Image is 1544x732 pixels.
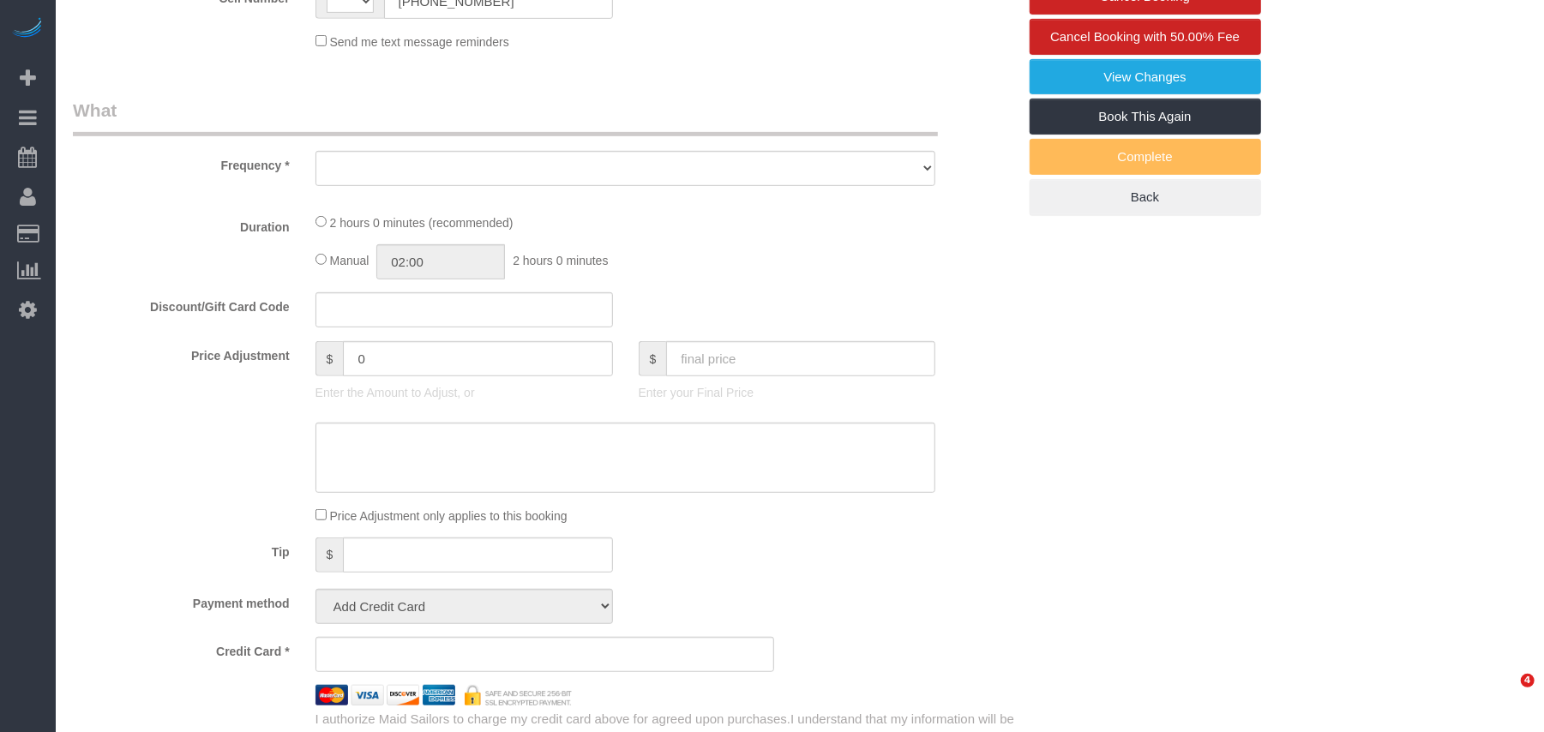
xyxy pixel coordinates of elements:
a: Back [1030,179,1261,215]
label: Payment method [60,589,303,612]
span: Price Adjustment only applies to this booking [330,509,568,523]
span: Cancel Booking with 50.00% Fee [1050,29,1240,44]
span: $ [315,537,344,573]
span: 2 hours 0 minutes [513,254,608,267]
span: $ [315,341,344,376]
span: Send me text message reminders [330,35,509,49]
img: credit cards [303,685,586,705]
img: Automaid Logo [10,17,45,41]
a: View Changes [1030,59,1261,95]
label: Tip [60,537,303,561]
span: 4 [1521,674,1535,687]
input: final price [666,341,935,376]
label: Frequency * [60,151,303,174]
a: Book This Again [1030,99,1261,135]
a: Cancel Booking with 50.00% Fee [1030,19,1261,55]
span: Manual [330,254,369,267]
label: Discount/Gift Card Code [60,292,303,315]
iframe: Secure payment input frame [330,646,760,662]
span: 2 hours 0 minutes (recommended) [330,216,514,230]
label: Price Adjustment [60,341,303,364]
iframe: Intercom live chat [1486,674,1527,715]
span: $ [639,341,667,376]
label: Credit Card * [60,637,303,660]
p: Enter your Final Price [639,384,936,401]
legend: What [73,98,938,136]
p: Enter the Amount to Adjust, or [315,384,613,401]
label: Duration [60,213,303,236]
